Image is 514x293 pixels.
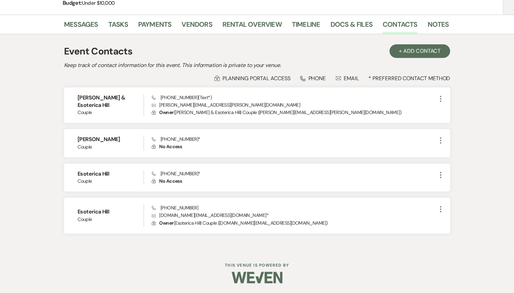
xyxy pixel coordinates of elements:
[78,109,144,116] span: Couple
[152,211,436,219] p: [DOMAIN_NAME][EMAIL_ADDRESS][DOMAIN_NAME] *
[108,19,128,34] a: Tasks
[138,19,172,34] a: Payments
[389,44,450,58] button: + Add Contact
[78,136,144,143] h6: [PERSON_NAME]
[78,143,144,151] span: Couple
[222,19,282,34] a: Rental Overview
[383,19,417,34] a: Contacts
[152,171,200,177] span: [PHONE_NUMBER] *
[152,109,436,116] p: ( [PERSON_NAME] & Esoterica Hill | Couple | [PERSON_NAME][EMAIL_ADDRESS][PERSON_NAME][DOMAIN_NAME] )
[336,75,359,82] div: Email
[64,44,132,59] h1: Event Contacts
[159,178,182,184] span: No Access
[78,178,144,185] span: Couple
[78,208,144,216] h6: Esoterica Hill
[214,75,290,82] div: Planning Portal Access
[181,19,212,34] a: Vendors
[78,170,144,178] h6: Esoterica Hill
[78,216,144,223] span: Couple
[159,220,173,226] span: Owner
[159,143,182,150] span: No Access
[152,136,200,142] span: [PHONE_NUMBER] *
[292,19,320,34] a: Timeline
[64,19,98,34] a: Messages
[64,75,450,82] div: * Preferred Contact Method
[152,205,198,211] span: [PHONE_NUMBER]
[330,19,372,34] a: Docs & Files
[159,109,173,115] span: Owner
[78,94,144,109] h6: [PERSON_NAME] & Esoterica Hill
[300,75,326,82] div: Phone
[64,61,450,69] h2: Keep track of contact information for this event. This information is private to your venue.
[232,266,282,289] img: Weven Logo
[152,101,436,109] p: [PERSON_NAME][EMAIL_ADDRESS][PERSON_NAME][DOMAIN_NAME]
[152,94,212,100] span: [PHONE_NUMBER] (Text*)
[427,19,449,34] a: Notes
[152,219,436,227] p: ( Esoterica Hill | Couple | [DOMAIN_NAME][EMAIL_ADDRESS][DOMAIN_NAME] )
